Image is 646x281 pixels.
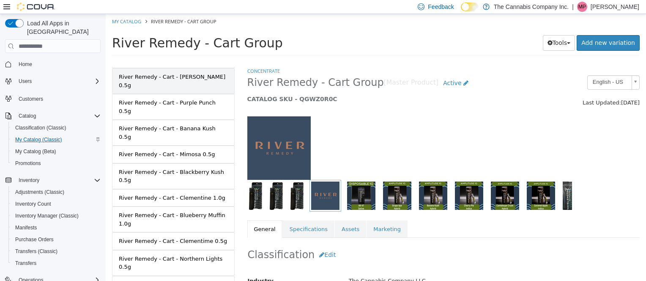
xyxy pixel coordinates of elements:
h5: CATALOG SKU - QGWZ0R0C [142,81,433,89]
button: Users [2,75,104,87]
span: Catalog [15,111,101,121]
a: Add new variation [471,21,534,37]
span: Last Updated: [477,85,515,92]
button: My Catalog (Beta) [8,146,104,157]
span: Users [19,78,32,85]
span: Manifests [12,223,101,233]
a: Specifications [177,207,229,224]
span: Inventory Count [15,201,51,207]
span: Transfers [12,258,101,268]
span: Catalog [19,113,36,119]
span: Promotions [12,158,101,168]
button: Transfers (Classic) [8,245,104,257]
button: Tools [437,21,470,37]
button: Manifests [8,222,104,234]
a: Marketing [261,207,302,224]
span: Classification (Classic) [12,123,101,133]
button: Transfers [8,257,104,269]
a: My Catalog (Classic) [12,135,66,145]
button: Promotions [8,157,104,169]
span: River Remedy - Cart Group [45,4,111,11]
span: Customers [15,93,101,104]
h2: Classification [142,233,534,249]
a: Promotions [12,158,44,168]
span: Adjustments (Classic) [12,187,101,197]
a: My Catalog [6,4,36,11]
a: Inventory Manager (Classic) [12,211,82,221]
button: Inventory [2,174,104,186]
span: My Catalog (Classic) [15,136,62,143]
div: The Cannabis Company LLC [237,260,540,275]
div: River Remedy - Cart - Clementine 1.0g [13,180,120,188]
p: [PERSON_NAME] [591,2,639,12]
span: Industry [142,264,168,270]
a: Transfers (Classic) [12,246,61,256]
a: Classification (Classic) [12,123,70,133]
button: Edit [209,233,235,249]
button: Purchase Orders [8,234,104,245]
a: Inventory Count [12,199,55,209]
p: The Cannabis Company Inc. [494,2,569,12]
span: Inventory Manager (Classic) [12,211,101,221]
button: Customers [2,92,104,105]
button: Inventory Manager (Classic) [8,210,104,222]
a: Customers [15,94,47,104]
span: River Remedy - Cart Group [142,62,278,75]
button: Classification (Classic) [8,122,104,134]
span: Home [15,59,101,69]
div: Mitch Parker [577,2,587,12]
span: Inventory Count [12,199,101,209]
a: My Catalog (Beta) [12,146,60,157]
span: My Catalog (Classic) [12,135,101,145]
p: | [572,2,574,12]
small: [Master Product] [278,66,333,72]
span: Customers [19,96,43,102]
span: Feedback [428,3,454,11]
span: Adjustments (Classic) [15,189,64,196]
div: River Remedy - Cart - Banana Kush 0.5g [13,110,122,127]
span: Transfers [15,260,36,267]
span: Home [19,61,32,68]
span: Inventory [19,177,39,184]
span: Users [15,76,101,86]
button: Users [15,76,35,86]
span: Active [337,66,356,72]
img: 150 [142,102,205,166]
div: River Remedy - Cart - Clementime 0.5g [13,223,121,231]
div: River Remedy - Cart - [PERSON_NAME] 0.5g [13,59,122,75]
div: River Remedy - Cart - Northern Lights 0.5g [13,241,122,257]
button: Catalog [15,111,39,121]
a: General [142,207,177,224]
div: River Remedy - Cart - Mimosa 0.5g [13,136,109,145]
a: Transfers [12,258,40,268]
span: Purchase Orders [12,234,101,245]
span: River Remedy - Cart Group [6,22,177,36]
button: Adjustments (Classic) [8,186,104,198]
a: Concentrate [142,54,174,60]
input: Dark Mode [461,3,479,11]
a: English - US [482,61,534,76]
a: Assets [229,207,260,224]
span: Promotions [15,160,41,167]
button: Inventory Count [8,198,104,210]
span: MP [578,2,586,12]
span: Purchase Orders [15,236,54,243]
span: Transfers (Classic) [15,248,57,255]
span: [DATE] [515,85,534,92]
span: Transfers (Classic) [12,246,101,256]
span: Manifests [15,224,37,231]
a: Manifests [12,223,40,233]
span: Load All Apps in [GEOGRAPHIC_DATA] [24,19,101,36]
a: Adjustments (Classic) [12,187,68,197]
img: Cova [17,3,55,11]
span: My Catalog (Beta) [15,148,56,155]
span: Inventory [15,175,101,185]
span: Inventory Manager (Classic) [15,212,79,219]
a: Purchase Orders [12,234,57,245]
span: English - US [482,62,523,75]
div: River Remedy - Cart - Blackberry Kush 0.5g [13,154,122,171]
a: Home [15,59,36,69]
div: River Remedy - Cart - Purple Punch 0.5g [13,85,122,101]
button: My Catalog (Classic) [8,134,104,146]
